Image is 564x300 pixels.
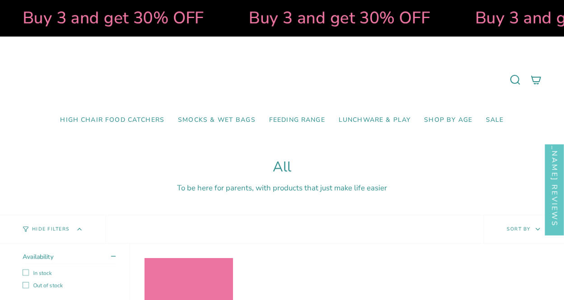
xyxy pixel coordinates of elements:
strong: Buy 3 and get 30% OFF [247,7,429,29]
span: To be here for parents, with products that just make life easier [177,183,387,193]
span: Smocks & Wet Bags [178,116,256,124]
a: High Chair Food Catchers [53,110,171,131]
h1: All [23,159,541,175]
span: High Chair Food Catchers [60,116,164,124]
span: Lunchware & Play [339,116,410,124]
a: Smocks & Wet Bags [171,110,262,131]
span: Feeding Range [269,116,325,124]
div: Click to open Judge.me floating reviews tab [545,84,564,235]
label: Out of stock [23,282,116,289]
span: Sort by [507,226,531,232]
span: Hide Filters [32,227,70,232]
span: SALE [486,116,504,124]
a: Lunchware & Play [332,110,417,131]
button: Sort by [484,215,564,243]
span: Availability [23,253,53,261]
a: Shop by Age [417,110,479,131]
label: In stock [23,269,116,277]
strong: Buy 3 and get 30% OFF [21,7,202,29]
a: Mumma’s Little Helpers [204,50,360,110]
span: Shop by Age [424,116,472,124]
a: Feeding Range [262,110,332,131]
summary: Availability [23,253,116,264]
a: SALE [479,110,511,131]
